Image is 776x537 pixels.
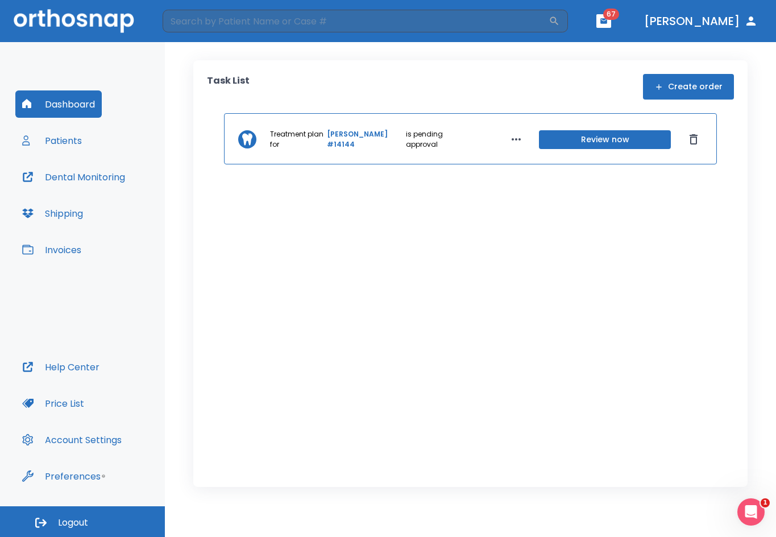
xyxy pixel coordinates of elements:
p: Treatment plan for [270,129,325,150]
button: Account Settings [15,426,128,453]
button: Review now [539,130,671,149]
button: Dental Monitoring [15,163,132,191]
iframe: Intercom live chat [737,498,765,526]
button: Invoices [15,236,88,263]
button: Shipping [15,200,90,227]
button: Preferences [15,462,107,490]
span: 1 [761,498,770,507]
button: Dismiss [684,130,703,148]
button: [PERSON_NAME] [640,11,762,31]
img: Orthosnap [14,9,134,32]
p: Task List [207,74,250,100]
button: Patients [15,127,89,154]
button: Price List [15,390,91,417]
input: Search by Patient Name or Case # [163,10,549,32]
span: 67 [603,9,619,20]
a: [PERSON_NAME] #14144 [327,129,404,150]
button: Dashboard [15,90,102,118]
span: Logout [58,517,88,529]
p: is pending approval [406,129,466,150]
button: Create order [643,74,734,100]
button: Help Center [15,353,106,381]
div: Tooltip anchor [98,471,109,481]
